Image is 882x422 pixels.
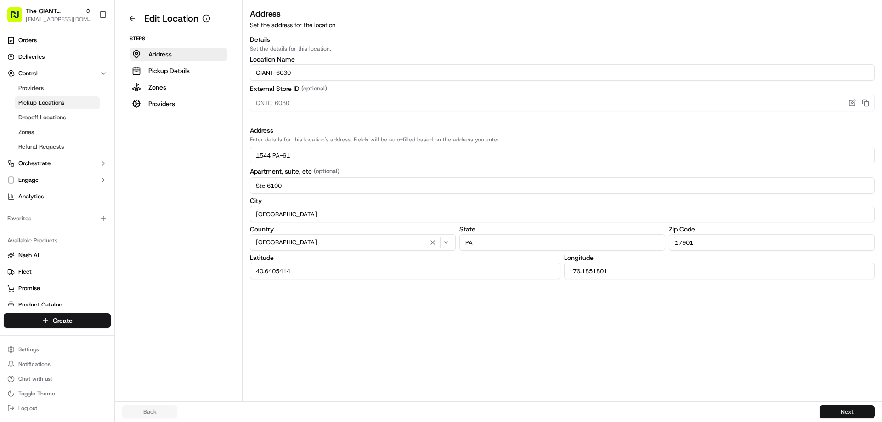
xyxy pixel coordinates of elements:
[65,155,111,163] a: Powered byPylon
[250,35,875,44] h3: Details
[18,36,37,45] span: Orders
[4,66,111,81] button: Control
[256,238,317,247] span: [GEOGRAPHIC_DATA]
[26,6,81,16] button: The GIANT Company
[18,251,39,259] span: Nash AI
[18,375,52,383] span: Chat with us!
[669,234,875,251] input: Enter Zip Code
[6,129,74,146] a: 📗Knowledge Base
[4,313,111,328] button: Create
[15,82,100,95] a: Providers
[250,167,875,175] label: Apartment, suite, etc
[7,284,107,293] a: Promise
[74,129,151,146] a: 💻API Documentation
[250,95,875,111] input: Enter External Store ID
[18,390,55,397] span: Toggle Theme
[250,7,875,20] h3: Address
[7,301,107,309] a: Product Catalog
[24,59,165,69] input: Got a question? Start typing here...
[18,159,51,168] span: Orchestrate
[18,128,34,136] span: Zones
[7,251,107,259] a: Nash AI
[250,254,560,261] label: Latitude
[4,156,111,171] button: Orchestrate
[144,12,198,25] h1: Edit Location
[15,111,100,124] a: Dropoff Locations
[31,97,116,104] div: We're available if you need us!
[4,281,111,296] button: Promise
[820,405,875,418] button: Next
[250,45,875,52] p: Set the details for this location.
[9,134,17,141] div: 📗
[250,177,875,194] input: Enter Apartment, suite, etc
[53,316,73,325] span: Create
[4,343,111,356] button: Settings
[4,358,111,371] button: Notifications
[564,263,875,279] input: Enter Longitude
[314,167,339,175] span: (optional)
[15,141,100,153] a: Refund Requests
[250,263,560,279] input: Enter Latitude
[148,83,166,92] p: Zones
[4,372,111,385] button: Chat with us!
[250,197,875,204] label: City
[18,301,62,309] span: Product Catalog
[4,248,111,263] button: Nash AI
[18,346,39,353] span: Settings
[250,84,875,93] label: External Store ID
[18,268,32,276] span: Fleet
[250,56,875,62] label: Location Name
[250,126,875,135] h3: Address
[148,66,190,75] p: Pickup Details
[250,234,456,251] button: [GEOGRAPHIC_DATA]
[15,96,100,109] a: Pickup Locations
[78,134,85,141] div: 💻
[459,234,665,251] input: Enter State
[301,84,327,93] span: (optional)
[18,143,64,151] span: Refund Requests
[26,16,91,23] button: [EMAIL_ADDRESS][DOMAIN_NAME]
[564,254,875,261] label: Longitude
[4,298,111,312] button: Product Catalog
[4,50,111,64] a: Deliveries
[18,113,66,122] span: Dropoff Locations
[156,90,167,101] button: Start new chat
[4,387,111,400] button: Toggle Theme
[4,189,111,204] a: Analytics
[4,211,111,226] div: Favorites
[7,268,107,276] a: Fleet
[4,264,111,279] button: Fleet
[31,88,151,97] div: Start new chat
[250,226,456,232] label: Country
[4,233,111,248] div: Available Products
[18,53,45,61] span: Deliveries
[15,126,100,139] a: Zones
[18,405,37,412] span: Log out
[18,360,51,368] span: Notifications
[9,9,28,28] img: Nash
[4,402,111,415] button: Log out
[148,50,172,59] p: Address
[4,173,111,187] button: Engage
[4,4,95,26] button: The GIANT Company[EMAIL_ADDRESS][DOMAIN_NAME]
[18,99,64,107] span: Pickup Locations
[18,84,44,92] span: Providers
[459,226,665,232] label: State
[9,88,26,104] img: 1736555255976-a54dd68f-1ca7-489b-9aae-adbdc363a1c4
[18,133,70,142] span: Knowledge Base
[18,69,38,78] span: Control
[250,136,875,143] p: Enter details for this location's address. Fields will be auto-filled based on the address you en...
[18,192,44,201] span: Analytics
[148,99,175,108] p: Providers
[130,35,227,42] p: Steps
[4,33,111,48] a: Orders
[250,147,875,163] input: Enter address
[130,48,227,61] button: Address
[250,64,875,81] input: Location name
[669,226,875,232] label: Zip Code
[250,206,875,222] input: Enter City
[87,133,147,142] span: API Documentation
[18,176,39,184] span: Engage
